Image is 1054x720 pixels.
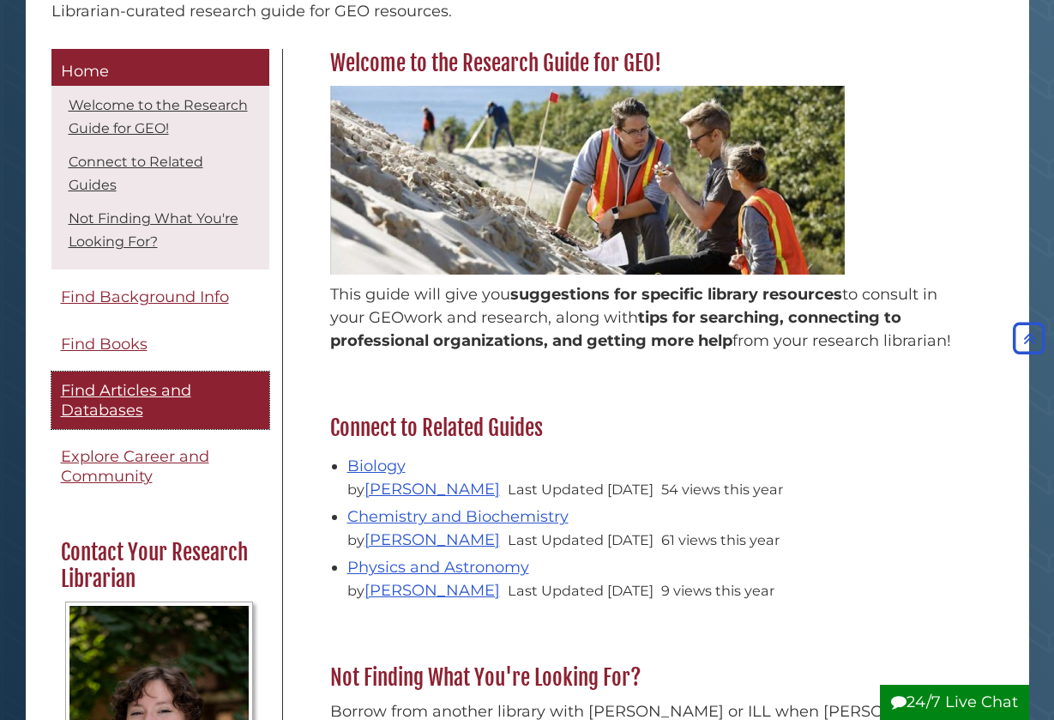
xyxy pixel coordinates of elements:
span: Last Updated [DATE] [508,582,653,599]
a: Not Finding What You're Looking For? [69,210,238,250]
a: Find Background Info [51,278,269,317]
a: [PERSON_NAME] [364,480,500,499]
h2: Not Finding What You're Looking For? [322,664,978,692]
h2: Welcome to the Research Guide for GEO! [322,50,978,77]
a: Explore Career and Community [51,438,269,495]
span: Explore Career and Community [61,447,209,486]
span: Librarian-curated research guide for GEO resources. [51,2,452,21]
span: suggestions for specific library resources [510,285,842,304]
span: Last Updated [DATE] [508,531,653,548]
a: [PERSON_NAME] [364,530,500,549]
h2: Contact Your Research Librarian [52,539,267,593]
span: to consult in your GEO [330,285,937,327]
span: Last Updated [DATE] [508,481,653,498]
span: by [347,582,503,599]
span: Find Books [61,335,148,354]
a: Welcome to the Research Guide for GEO! [69,97,248,136]
span: 61 views this year [661,531,780,548]
span: 9 views this year [661,582,774,599]
a: Back to Top [1009,329,1050,348]
span: work and research, along with [404,308,638,327]
span: Home [61,62,109,81]
a: Biology [347,457,406,475]
span: by [347,531,503,548]
span: This guide will give you [330,285,510,304]
button: 24/7 Live Chat [880,685,1029,720]
a: Chemistry and Biochemistry [347,507,569,526]
span: Find Background Info [61,287,229,306]
span: 54 views this year [661,481,783,498]
a: Find Books [51,325,269,364]
a: Find Articles and Databases [51,372,269,429]
span: from your research librarian! [732,331,951,350]
a: Home [51,49,269,87]
span: by [347,481,503,498]
a: Connect to Related Guides [69,154,203,193]
a: Physics and Astronomy [347,558,529,577]
a: [PERSON_NAME] [364,581,500,600]
h2: Connect to Related Guides [322,414,978,442]
span: tips for searching, connecting to professional organizations, and getting more help [330,308,901,350]
span: Find Articles and Databases [61,381,191,420]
